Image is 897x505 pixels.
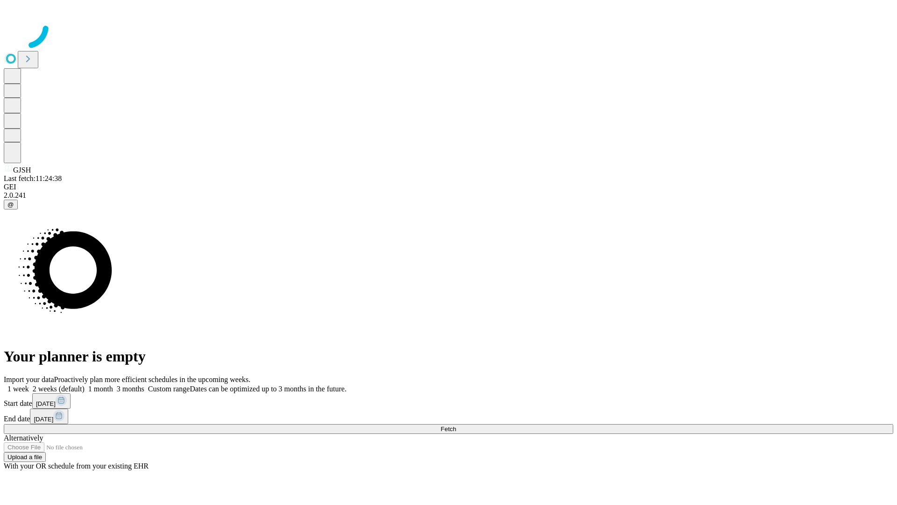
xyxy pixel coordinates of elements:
[4,191,893,200] div: 2.0.241
[4,462,149,470] span: With your OR schedule from your existing EHR
[190,385,346,393] span: Dates can be optimized up to 3 months in the future.
[4,183,893,191] div: GEI
[36,400,56,407] span: [DATE]
[4,348,893,365] h1: Your planner is empty
[4,434,43,442] span: Alternatively
[4,409,893,424] div: End date
[117,385,144,393] span: 3 months
[32,393,71,409] button: [DATE]
[4,452,46,462] button: Upload a file
[7,201,14,208] span: @
[148,385,190,393] span: Custom range
[33,385,85,393] span: 2 weeks (default)
[54,375,250,383] span: Proactively plan more efficient schedules in the upcoming weeks.
[13,166,31,174] span: GJSH
[4,200,18,209] button: @
[34,416,53,423] span: [DATE]
[441,426,456,433] span: Fetch
[7,385,29,393] span: 1 week
[4,393,893,409] div: Start date
[4,174,62,182] span: Last fetch: 11:24:38
[4,375,54,383] span: Import your data
[88,385,113,393] span: 1 month
[30,409,68,424] button: [DATE]
[4,424,893,434] button: Fetch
